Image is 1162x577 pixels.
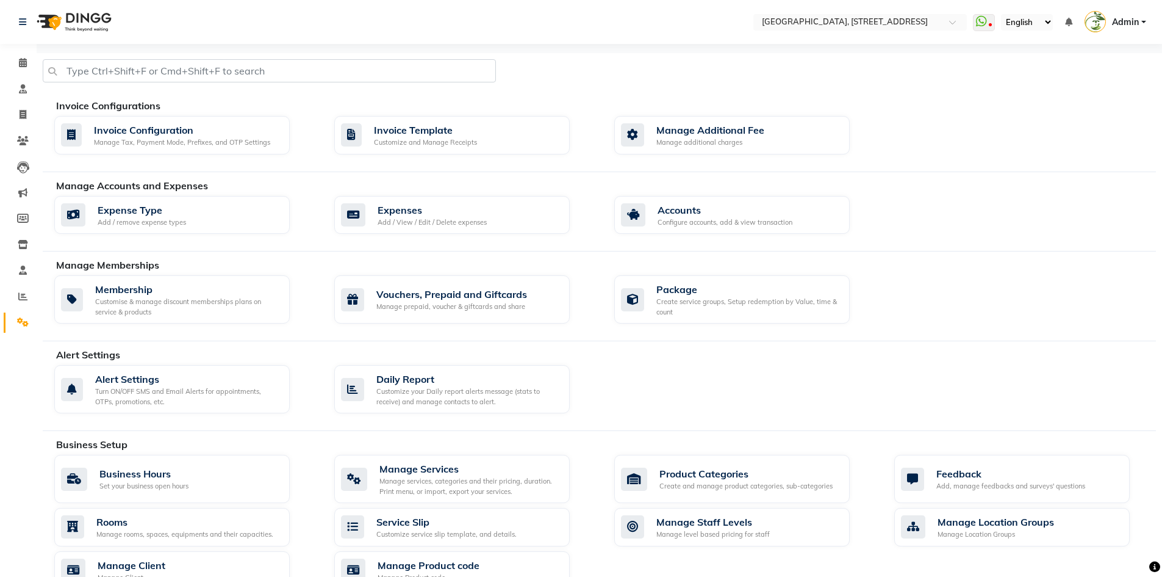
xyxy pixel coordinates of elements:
div: Expenses [378,203,487,217]
a: AccountsConfigure accounts, add & view transaction [614,196,876,234]
div: Create and manage product categories, sub-categories [659,481,833,492]
div: Service Slip [376,515,517,529]
div: Business Hours [99,466,188,481]
a: RoomsManage rooms, spaces, equipments and their capacities. [54,508,316,546]
a: Product CategoriesCreate and manage product categories, sub-categories [614,455,876,503]
a: Service SlipCustomize service slip template, and details. [334,508,596,546]
div: Manage Tax, Payment Mode, Prefixes, and OTP Settings [94,137,270,148]
a: Manage Location GroupsManage Location Groups [894,508,1156,546]
a: Manage ServicesManage services, categories and their pricing, duration. Print menu, or import, ex... [334,455,596,503]
div: Customise & manage discount memberships plans on service & products [95,297,280,317]
div: Manage rooms, spaces, equipments and their capacities. [96,529,273,540]
a: Invoice ConfigurationManage Tax, Payment Mode, Prefixes, and OTP Settings [54,116,316,154]
a: ExpensesAdd / View / Edit / Delete expenses [334,196,596,234]
a: Invoice TemplateCustomize and Manage Receipts [334,116,596,154]
div: Feedback [936,466,1085,481]
a: Expense TypeAdd / remove expense types [54,196,316,234]
a: Vouchers, Prepaid and GiftcardsManage prepaid, voucher & giftcards and share [334,275,596,324]
div: Manage Location Groups [938,515,1054,529]
div: Manage Staff Levels [656,515,770,529]
div: Turn ON/OFF SMS and Email Alerts for appointments, OTPs, promotions, etc. [95,386,280,407]
div: Manage services, categories and their pricing, duration. Print menu, or import, export your servi... [379,476,560,496]
div: Manage additional charges [656,137,764,148]
div: Product Categories [659,466,833,481]
div: Membership [95,282,280,297]
div: Manage prepaid, voucher & giftcards and share [376,302,527,312]
div: Accounts [658,203,792,217]
div: Create service groups, Setup redemption by Value, time & count [656,297,840,317]
a: Business HoursSet your business open hours [54,455,316,503]
div: Manage Location Groups [938,529,1054,540]
div: Manage Additional Fee [656,123,764,137]
div: Vouchers, Prepaid and Giftcards [376,287,527,302]
div: Configure accounts, add & view transaction [658,217,792,228]
div: Alert Settings [95,372,280,386]
div: Customize and Manage Receipts [374,137,477,148]
a: PackageCreate service groups, Setup redemption by Value, time & count [614,275,876,324]
div: Daily Report [376,372,560,386]
div: Manage Client [98,558,165,573]
div: Add, manage feedbacks and surveys' questions [936,481,1085,492]
div: Invoice Template [374,123,477,137]
div: Package [656,282,840,297]
a: FeedbackAdd, manage feedbacks and surveys' questions [894,455,1156,503]
a: Alert SettingsTurn ON/OFF SMS and Email Alerts for appointments, OTPs, promotions, etc. [54,365,316,413]
div: Rooms [96,515,273,529]
div: Customize service slip template, and details. [376,529,517,540]
img: logo [31,5,115,39]
img: Admin [1085,11,1106,32]
a: Manage Additional FeeManage additional charges [614,116,876,154]
div: Add / remove expense types [98,217,186,228]
div: Manage Services [379,462,560,476]
a: MembershipCustomise & manage discount memberships plans on service & products [54,275,316,324]
div: Customize your Daily report alerts message (stats to receive) and manage contacts to alert. [376,386,560,407]
a: Daily ReportCustomize your Daily report alerts message (stats to receive) and manage contacts to ... [334,365,596,413]
div: Manage Product code [378,558,479,573]
div: Invoice Configuration [94,123,270,137]
div: Expense Type [98,203,186,217]
div: Set your business open hours [99,481,188,492]
input: Type Ctrl+Shift+F or Cmd+Shift+F to search [43,59,496,82]
div: Manage level based pricing for staff [656,529,770,540]
div: Add / View / Edit / Delete expenses [378,217,487,228]
span: Admin [1112,16,1139,29]
a: Manage Staff LevelsManage level based pricing for staff [614,508,876,546]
